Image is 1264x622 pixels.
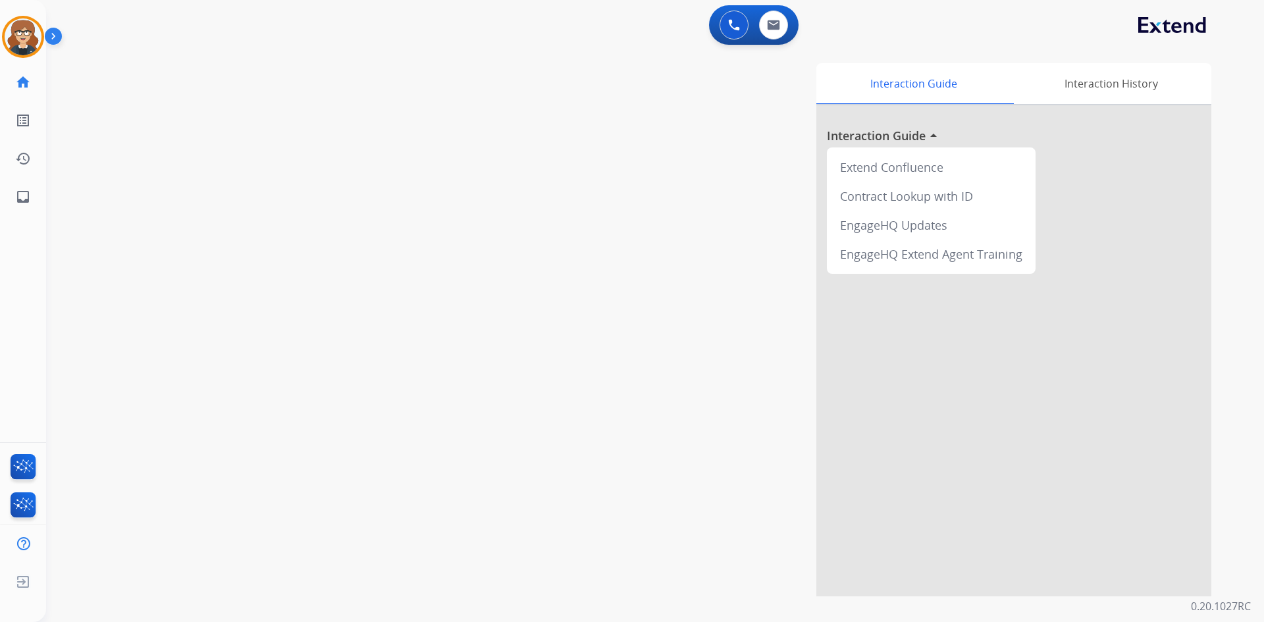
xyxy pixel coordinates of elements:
mat-icon: history [15,151,31,167]
p: 0.20.1027RC [1191,598,1251,614]
div: EngageHQ Updates [832,211,1030,240]
div: EngageHQ Extend Agent Training [832,240,1030,269]
div: Interaction Guide [816,63,1011,104]
mat-icon: home [15,74,31,90]
div: Contract Lookup with ID [832,182,1030,211]
img: avatar [5,18,41,55]
mat-icon: inbox [15,189,31,205]
div: Extend Confluence [832,153,1030,182]
div: Interaction History [1011,63,1211,104]
mat-icon: list_alt [15,113,31,128]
